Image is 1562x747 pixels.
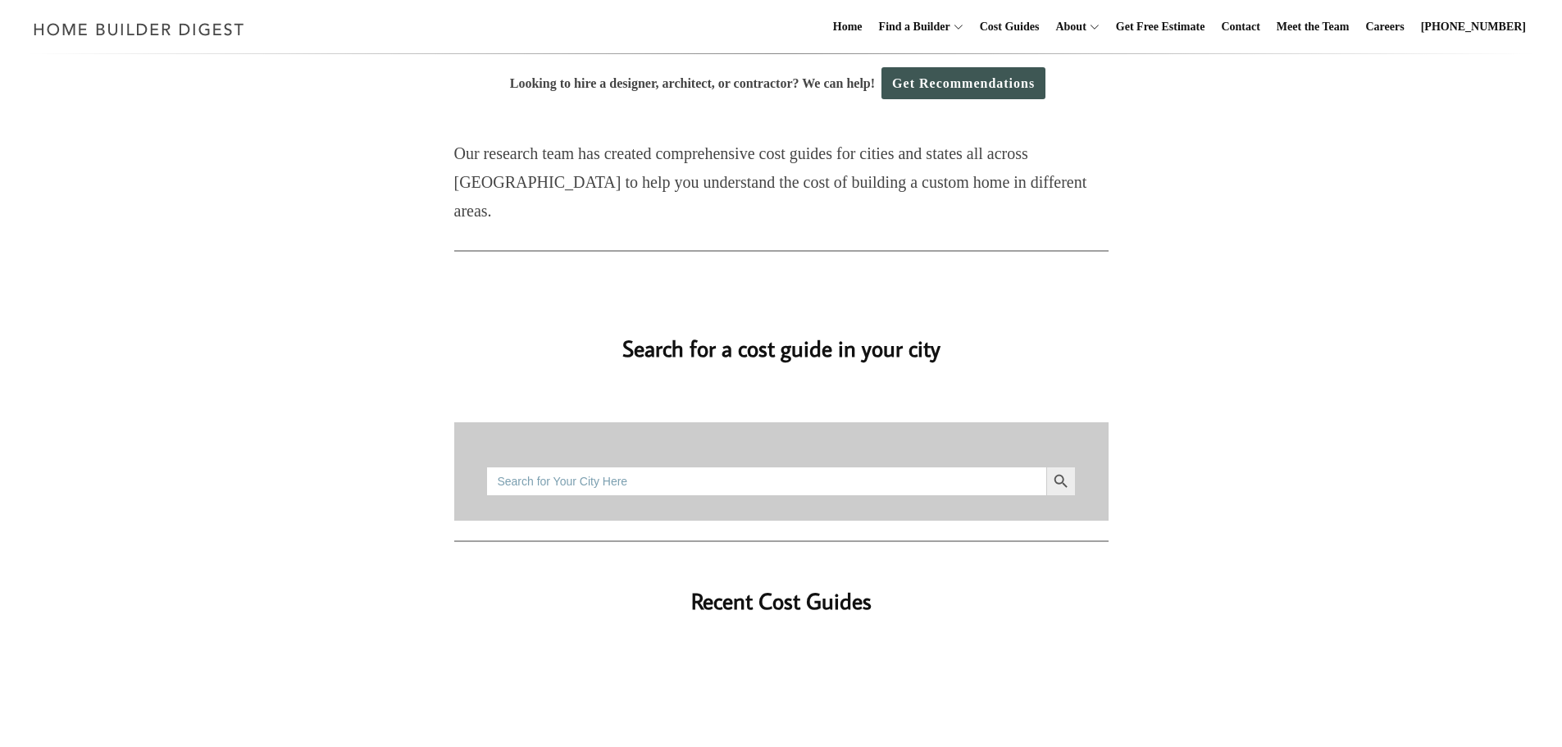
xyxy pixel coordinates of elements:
a: Find a Builder [872,1,950,53]
svg: Search [1052,472,1070,490]
a: Get Free Estimate [1109,1,1212,53]
p: Our research team has created comprehensive cost guides for cities and states all across [GEOGRAP... [454,139,1109,225]
a: Contact [1214,1,1266,53]
img: Home Builder Digest [26,13,252,45]
h2: Search for a cost guide in your city [314,308,1249,365]
a: About [1049,1,1086,53]
a: Home [827,1,869,53]
a: Get Recommendations [881,67,1045,99]
a: [PHONE_NUMBER] [1414,1,1532,53]
h2: Recent Cost Guides [454,562,1109,618]
input: Search for Your City Here [486,467,1045,496]
a: Cost Guides [973,1,1046,53]
a: Careers [1359,1,1411,53]
a: Meet the Team [1270,1,1356,53]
